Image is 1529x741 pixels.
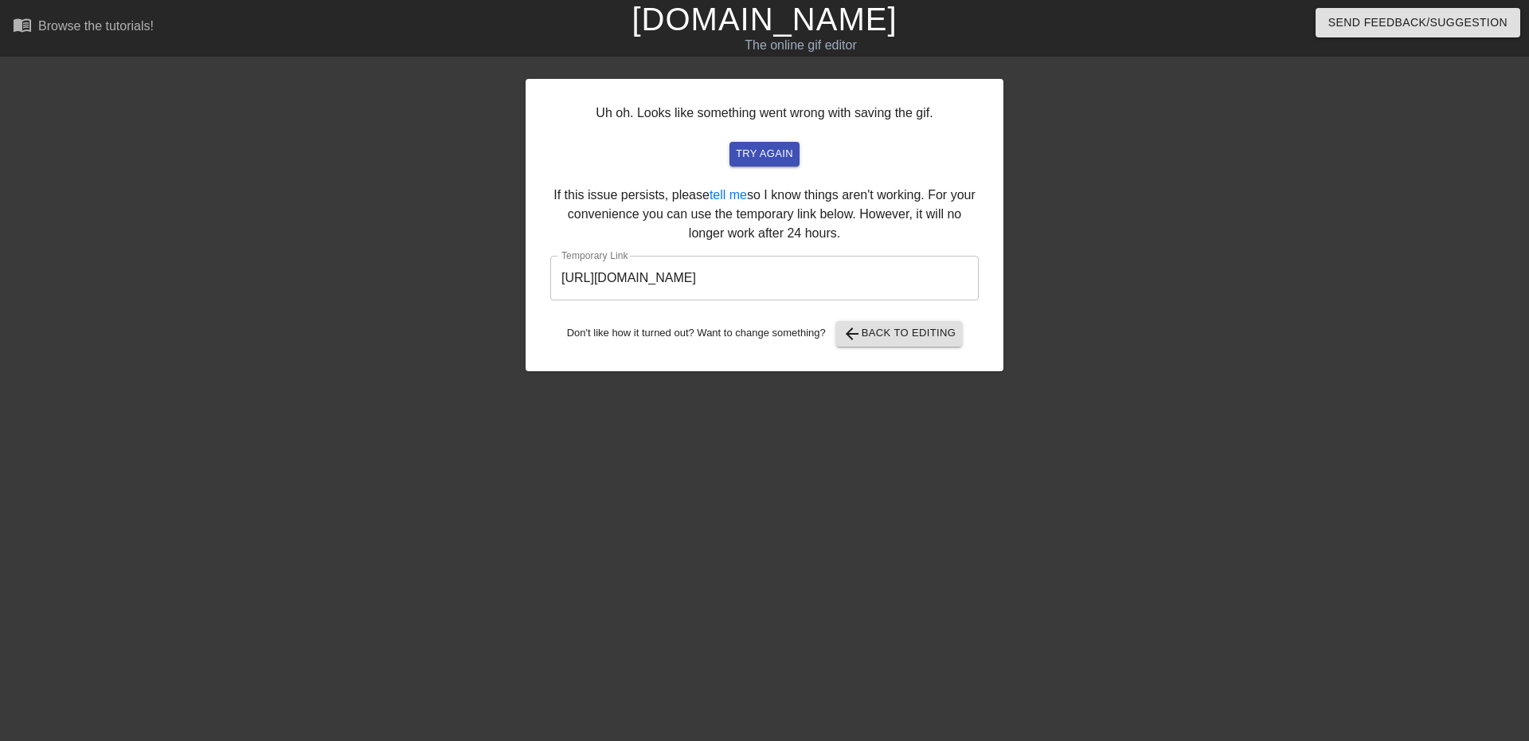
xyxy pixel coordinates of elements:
[736,145,793,163] span: try again
[1316,8,1520,37] button: Send Feedback/Suggestion
[632,2,897,37] a: [DOMAIN_NAME]
[526,79,1003,371] div: Uh oh. Looks like something went wrong with saving the gif. If this issue persists, please so I k...
[836,321,963,347] button: Back to Editing
[13,15,154,40] a: Browse the tutorials!
[843,324,956,343] span: Back to Editing
[1328,13,1507,33] span: Send Feedback/Suggestion
[843,324,862,343] span: arrow_back
[729,142,800,167] button: try again
[710,188,747,202] a: tell me
[550,321,979,347] div: Don't like how it turned out? Want to change something?
[13,15,32,34] span: menu_book
[518,36,1084,55] div: The online gif editor
[550,256,979,300] input: bare
[38,19,154,33] div: Browse the tutorials!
